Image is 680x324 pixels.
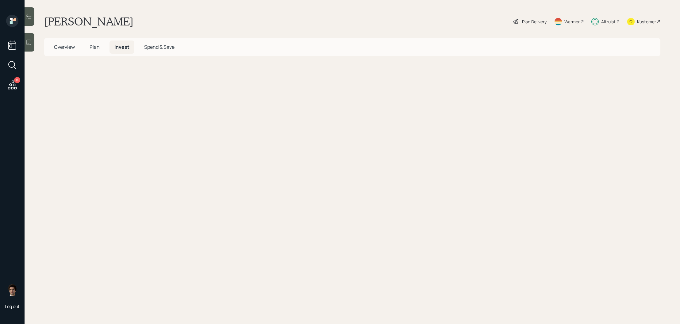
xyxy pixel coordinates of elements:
[5,303,20,309] div: Log out
[90,44,100,50] span: Plan
[637,18,656,25] div: Kustomer
[601,18,616,25] div: Altruist
[6,284,18,296] img: harrison-schaefer-headshot-2.png
[564,18,580,25] div: Warmer
[522,18,547,25] div: Plan Delivery
[44,15,133,28] h1: [PERSON_NAME]
[14,77,20,83] div: 14
[144,44,175,50] span: Spend & Save
[114,44,129,50] span: Invest
[54,44,75,50] span: Overview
